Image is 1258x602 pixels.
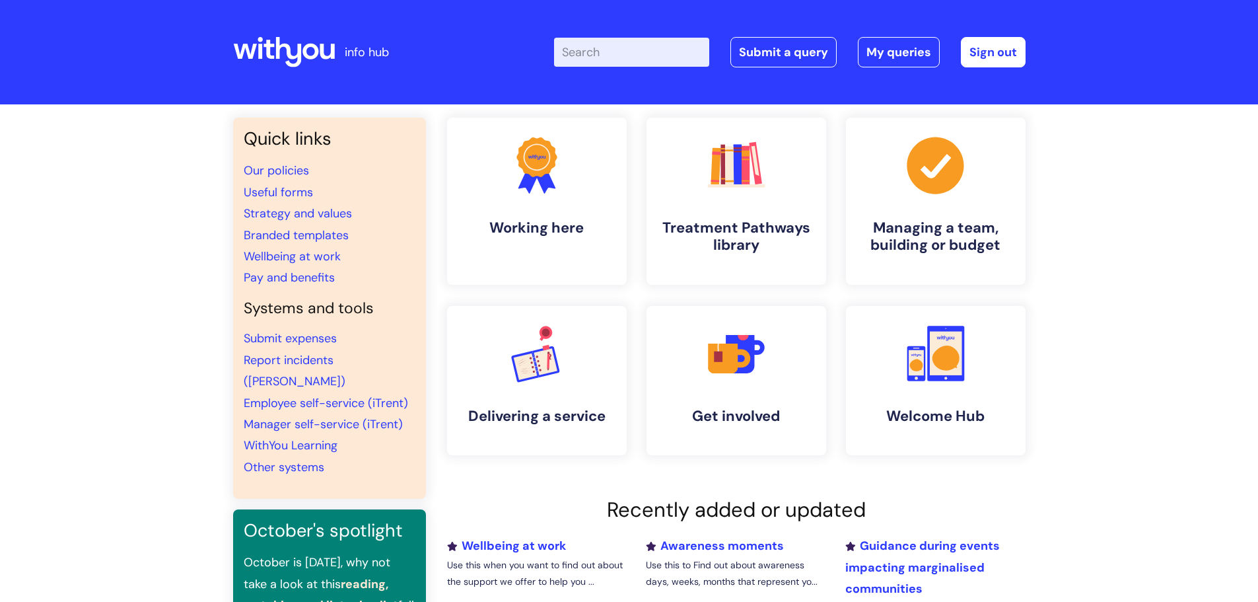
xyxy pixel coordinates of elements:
[458,219,616,237] h4: Working here
[657,408,816,425] h4: Get involved
[730,37,837,67] a: Submit a query
[244,184,313,200] a: Useful forms
[657,219,816,254] h4: Treatment Pathways library
[244,330,337,346] a: Submit expenses
[244,352,345,389] a: Report incidents ([PERSON_NAME])
[646,118,826,285] a: Treatment Pathways library
[244,299,415,318] h4: Systems and tools
[458,408,616,425] h4: Delivering a service
[554,38,709,67] input: Search
[646,538,784,554] a: Awareness moments
[244,520,415,541] h3: October's spotlight
[856,408,1015,425] h4: Welcome Hub
[961,37,1026,67] a: Sign out
[846,306,1026,455] a: Welcome Hub
[345,42,389,63] p: info hub
[244,206,352,221] a: Strategy and values
[244,128,415,149] h3: Quick links
[447,498,1026,522] h2: Recently added or updated
[244,459,324,475] a: Other systems
[646,557,825,590] p: Use this to Find out about awareness days, weeks, months that represent yo...
[244,416,403,432] a: Manager self-service (iTrent)
[244,270,335,285] a: Pay and benefits
[244,163,309,178] a: Our policies
[846,118,1026,285] a: Managing a team, building or budget
[244,395,408,411] a: Employee self-service (iTrent)
[244,227,349,243] a: Branded templates
[858,37,940,67] a: My queries
[244,437,337,453] a: WithYou Learning
[554,37,1026,67] div: | -
[856,219,1015,254] h4: Managing a team, building or budget
[447,306,627,455] a: Delivering a service
[244,248,341,264] a: Wellbeing at work
[447,557,627,590] p: Use this when you want to find out about the support we offer to help you ...
[845,538,1000,597] a: Guidance during events impacting marginalised communities
[646,306,826,455] a: Get involved
[447,118,627,285] a: Working here
[447,538,566,554] a: Wellbeing at work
